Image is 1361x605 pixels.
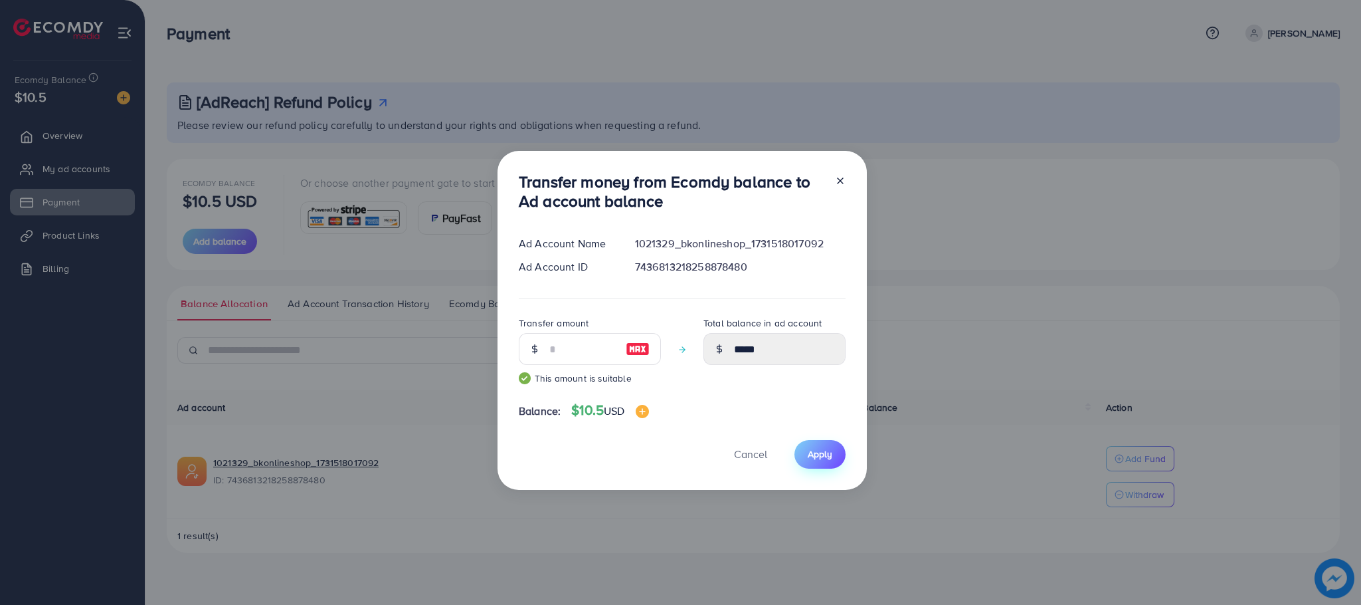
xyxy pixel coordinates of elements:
span: Apply [808,447,832,461]
div: 1021329_bkonlineshop_1731518017092 [624,236,856,251]
div: Ad Account Name [508,236,624,251]
img: guide [519,372,531,384]
img: image [636,405,649,418]
small: This amount is suitable [519,372,661,385]
button: Cancel [717,440,784,469]
label: Transfer amount [519,316,589,330]
div: Ad Account ID [508,259,624,275]
img: image [626,341,650,357]
h3: Transfer money from Ecomdy balance to Ad account balance [519,172,824,211]
span: Cancel [734,447,767,461]
div: 7436813218258878480 [624,259,856,275]
span: USD [604,404,624,418]
h4: $10.5 [571,402,648,419]
button: Apply [794,440,846,469]
span: Balance: [519,404,561,419]
label: Total balance in ad account [703,316,822,330]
